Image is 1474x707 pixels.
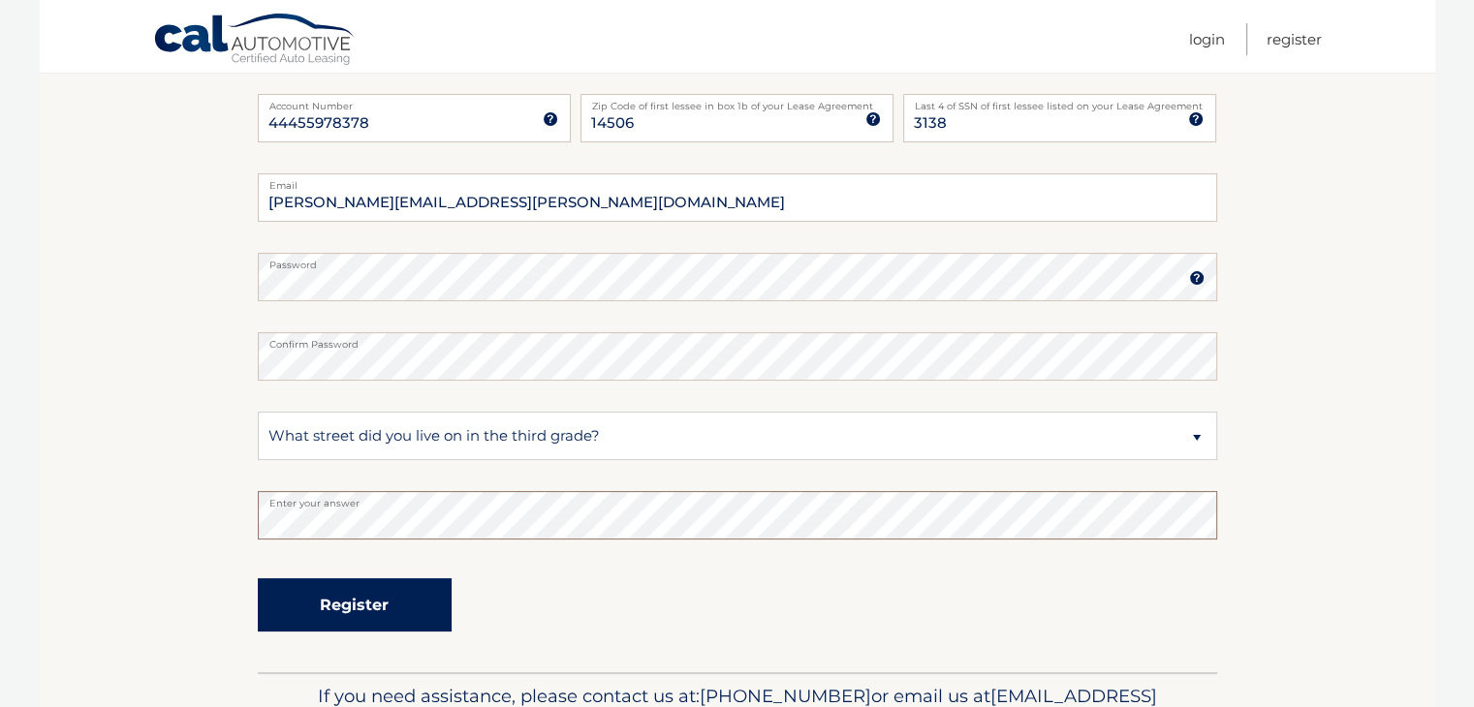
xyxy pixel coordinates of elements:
button: Register [258,578,452,631]
label: Enter your answer [258,491,1217,507]
input: SSN or EIN (last 4 digits only) [903,94,1216,142]
a: Cal Automotive [153,13,357,69]
a: Register [1267,23,1322,55]
label: Confirm Password [258,332,1217,348]
label: Account Number [258,94,571,109]
label: Password [258,253,1217,268]
label: Zip Code of first lessee in box 1b of your Lease Agreement [580,94,894,109]
label: Last 4 of SSN of first lessee listed on your Lease Agreement [903,94,1216,109]
img: tooltip.svg [543,111,558,127]
span: [PHONE_NUMBER] [700,685,871,707]
input: Zip Code [580,94,894,142]
label: Email [258,173,1217,189]
input: Email [258,173,1217,222]
img: tooltip.svg [1188,111,1204,127]
img: tooltip.svg [865,111,881,127]
img: tooltip.svg [1189,270,1205,286]
a: Login [1189,23,1225,55]
input: Account Number [258,94,571,142]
